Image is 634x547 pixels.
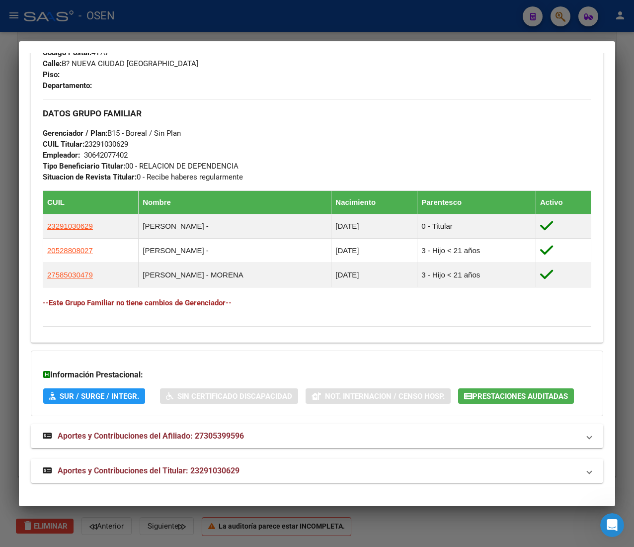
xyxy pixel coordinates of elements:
[43,151,80,160] strong: Empleador:
[306,388,451,404] button: Not. Internacion / Censo Hosp.
[43,129,181,138] span: B15 - Boreal / Sin Plan
[160,388,298,404] button: Sin Certificado Discapacidad
[331,214,417,238] td: [DATE]
[600,513,624,537] iframe: Intercom live chat
[31,424,603,448] mat-expansion-panel-header: Aportes y Contribuciones del Afiliado: 27305399596
[43,59,62,68] strong: Calle:
[43,173,243,182] span: 0 - Recibe haberes regularmente
[43,140,128,149] span: 23291030629
[43,81,92,90] strong: Departamento:
[139,238,331,263] td: [PERSON_NAME] -
[47,271,93,279] span: 27585030479
[43,129,107,138] strong: Gerenciador / Plan:
[43,59,198,68] span: B? NUEVA CIUDAD [GEOGRAPHIC_DATA]
[536,190,591,214] th: Activo
[43,369,591,381] h3: Información Prestacional:
[43,173,137,182] strong: Situacion de Revista Titular:
[417,214,536,238] td: 0 - Titular
[43,48,107,57] span: 4178
[47,222,93,230] span: 23291030629
[139,263,331,287] td: [PERSON_NAME] - MORENA
[331,238,417,263] td: [DATE]
[331,190,417,214] th: Nacimiento
[43,388,145,404] button: SUR / SURGE / INTEGR.
[43,48,91,57] strong: Código Postal:
[331,263,417,287] td: [DATE]
[417,263,536,287] td: 3 - Hijo < 21 años
[43,190,139,214] th: CUIL
[417,190,536,214] th: Parentesco
[43,297,591,308] h4: --Este Grupo Familiar no tiene cambios de Gerenciador--
[43,162,125,171] strong: Tipo Beneficiario Titular:
[84,150,128,161] div: 30642077402
[47,246,93,255] span: 20528808027
[43,108,591,119] h3: DATOS GRUPO FAMILIAR
[417,238,536,263] td: 3 - Hijo < 21 años
[177,392,292,401] span: Sin Certificado Discapacidad
[58,466,239,475] span: Aportes y Contribuciones del Titular: 23291030629
[60,392,139,401] span: SUR / SURGE / INTEGR.
[325,392,445,401] span: Not. Internacion / Censo Hosp.
[31,459,603,483] mat-expansion-panel-header: Aportes y Contribuciones del Titular: 23291030629
[139,214,331,238] td: [PERSON_NAME] -
[139,190,331,214] th: Nombre
[43,140,84,149] strong: CUIL Titular:
[58,431,244,441] span: Aportes y Contribuciones del Afiliado: 27305399596
[43,162,238,171] span: 00 - RELACION DE DEPENDENCIA
[473,392,568,401] span: Prestaciones Auditadas
[458,388,574,404] button: Prestaciones Auditadas
[43,70,60,79] strong: Piso:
